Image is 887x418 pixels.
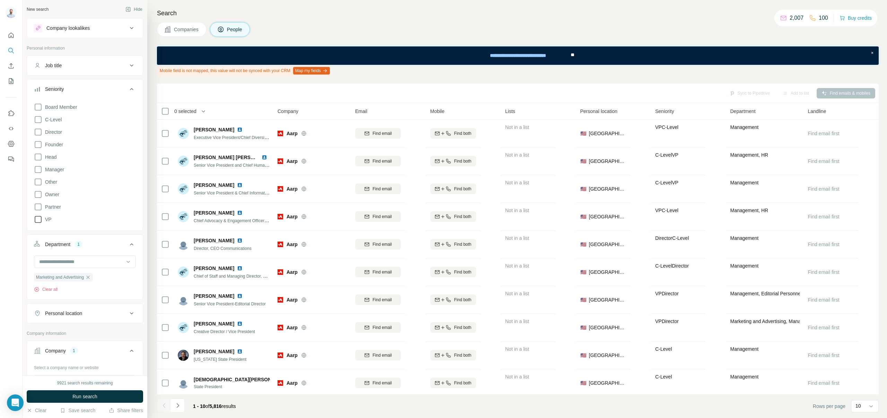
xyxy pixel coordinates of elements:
span: VP C-Level [655,208,678,213]
p: Personal information [27,45,143,51]
p: 10 [855,402,861,409]
span: People [227,26,243,33]
button: Find both [430,156,476,166]
span: Email [355,108,367,115]
span: [GEOGRAPHIC_DATA] [589,241,626,248]
img: LinkedIn logo [237,321,243,326]
img: LinkedIn logo [237,182,243,188]
span: Not in a list [505,263,529,269]
img: Logo of Aarp [278,325,283,330]
img: Avatar [178,267,189,278]
span: C-Level VP [655,152,678,158]
span: Management [730,235,759,241]
span: Find both [454,269,471,275]
span: Management [730,374,759,380]
span: Not in a list [505,152,529,158]
img: Logo of Aarp [278,131,283,136]
span: C-Level [655,346,672,352]
button: My lists [6,75,17,87]
img: Logo of Aarp [278,269,283,275]
img: Logo of Aarp [278,242,283,247]
span: Find email first [808,186,840,192]
span: Management, HR [730,208,769,213]
span: 🇺🇸 [580,352,586,359]
img: Logo of Aarp [278,158,283,164]
span: Find email first [808,158,840,164]
span: 0 selected [174,108,196,115]
span: VP [42,216,52,223]
span: Find email first [808,214,840,219]
span: Aarp [287,352,298,359]
button: Clear [27,407,46,414]
img: Avatar [178,211,189,222]
button: Find email [355,184,401,194]
span: Management, HR [730,152,769,158]
span: Aarp [287,158,298,165]
img: Logo of Aarp [278,186,283,192]
span: Rows per page [813,403,845,410]
span: Find email [372,297,392,303]
span: Find email [372,241,392,247]
span: Chief Advocacy & Engagement Officer/Executive Vice President, Community, State & National Affairs [194,218,379,223]
button: Find email [355,156,401,166]
span: Founder [42,141,63,148]
span: Aarp [287,241,298,248]
button: Find email [355,267,401,277]
button: Department1 [27,236,143,255]
img: Avatar [178,294,189,305]
button: Find both [430,267,476,277]
span: Not in a list [505,235,529,241]
span: VP Director [655,291,679,296]
p: Company information [27,330,143,337]
span: [GEOGRAPHIC_DATA] [589,158,626,165]
span: Director C-Level [655,235,689,241]
span: Companies [174,26,199,33]
span: Find both [454,186,471,192]
button: Find both [430,378,476,388]
span: Partner [42,203,61,210]
span: Head [42,154,56,160]
span: 🇺🇸 [580,130,586,137]
span: Find both [454,352,471,358]
span: Find email [372,214,392,220]
span: Find email first [808,352,840,358]
span: Senior Vice President and Chief Human Resource Officer [194,162,299,168]
button: Navigate to next page [171,399,185,412]
span: Find both [454,158,471,164]
button: Personal location [27,305,143,322]
p: 2,007 [790,14,803,22]
span: [PERSON_NAME] [PERSON_NAME] [194,155,276,160]
span: [PERSON_NAME] [194,348,234,355]
img: Logo of Aarp [278,297,283,303]
span: Personal location [580,108,617,115]
img: LinkedIn logo [237,349,243,354]
span: [PERSON_NAME] [194,209,234,216]
span: Owner [42,191,59,198]
p: 100 [819,14,828,22]
span: State President [194,384,270,390]
span: Find email [372,380,392,386]
button: Job title [27,57,143,74]
span: Board Member [42,104,77,111]
span: Other [42,178,57,185]
span: Aarp [287,185,298,192]
img: LinkedIn logo [237,265,243,271]
div: 1 [70,348,78,354]
span: Management [730,180,759,185]
span: Find email first [808,380,840,386]
span: [DEMOGRAPHIC_DATA][PERSON_NAME] [194,376,290,383]
button: Quick start [6,29,17,42]
span: Aarp [287,296,298,303]
img: Avatar [178,156,189,167]
span: [GEOGRAPHIC_DATA] [589,185,626,192]
button: Hide [121,4,147,15]
button: Find both [430,239,476,250]
span: Marketing and Advertising, Management [730,319,817,324]
div: New search [27,6,49,12]
span: C-Level VP [655,180,678,185]
iframe: Banner [157,46,879,65]
button: Find email [355,350,401,360]
span: Find email [372,158,392,164]
span: [GEOGRAPHIC_DATA] [589,213,626,220]
button: Share filters [109,407,143,414]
